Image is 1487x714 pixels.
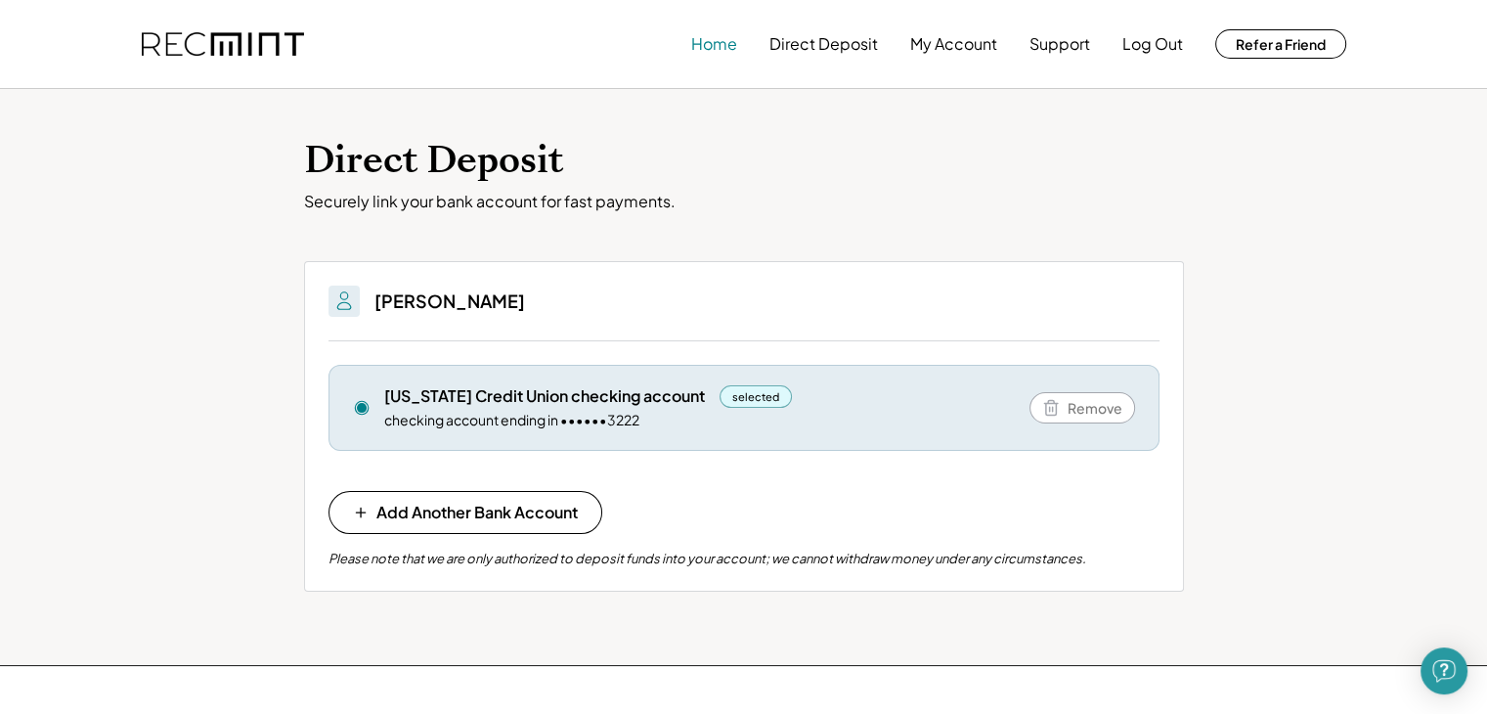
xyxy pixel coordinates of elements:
span: Remove [1068,401,1122,415]
div: Securely link your bank account for fast payments. [304,192,1184,212]
button: My Account [910,24,997,64]
button: Remove [1029,392,1135,424]
button: Log Out [1122,24,1183,64]
img: People.svg [332,290,356,313]
button: Add Another Bank Account [328,491,602,534]
div: Please note that we are only authorized to deposit funds into your account; we cannot withdraw mo... [328,550,1086,567]
div: [US_STATE] Credit Union checking account [384,385,705,407]
h3: [PERSON_NAME] [374,290,525,312]
button: Home [691,24,737,64]
span: Add Another Bank Account [376,505,578,520]
div: checking account ending in ••••••3222 [384,411,639,430]
button: Direct Deposit [769,24,878,64]
div: selected [720,385,793,408]
div: Open Intercom Messenger [1421,647,1467,694]
h1: Direct Deposit [304,138,1184,184]
button: Refer a Friend [1215,29,1346,59]
img: recmint-logotype%403x.png [142,32,304,57]
button: Support [1029,24,1090,64]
